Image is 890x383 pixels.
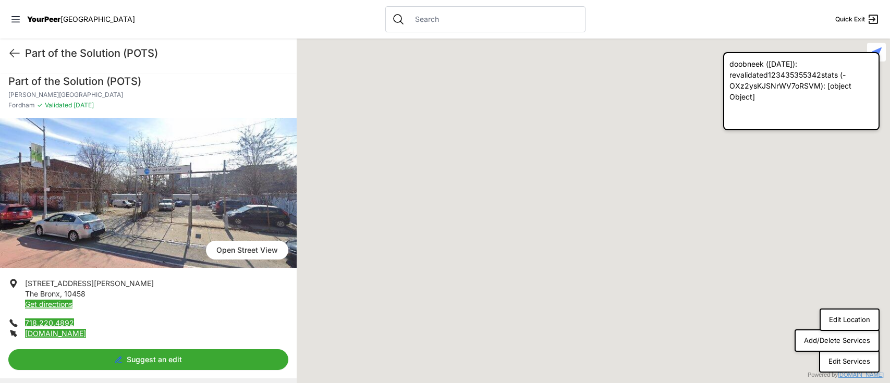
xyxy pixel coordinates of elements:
[835,13,880,26] a: Quick Exit
[25,279,154,288] span: [STREET_ADDRESS][PERSON_NAME]
[8,74,288,89] h1: Part of the Solution (POTS)
[835,15,865,23] span: Quick Exit
[768,70,821,79] a: 123435355342
[25,300,72,308] a: Get directions
[8,91,288,99] p: [PERSON_NAME][GEOGRAPHIC_DATA]
[60,15,135,23] span: [GEOGRAPHIC_DATA]
[45,101,72,109] span: Validated
[25,329,86,338] a: [DOMAIN_NAME]
[8,349,288,370] button: Suggest an edit
[795,329,880,352] button: Add/Delete Services
[37,101,43,109] span: ✓
[723,52,880,130] div: doobneek ([DATE]): revalidated stats (-OXz2ysKJSNrWV7oRSVM): [object Object]
[60,289,62,298] span: ,
[127,354,182,365] span: Suggest an edit
[25,46,288,60] h1: Part of the Solution (POTS)
[820,308,880,331] button: Edit Location
[808,370,884,379] div: Powered by
[206,241,288,260] a: Open Street View
[8,101,35,109] span: Fordham
[838,372,884,378] a: [DOMAIN_NAME]
[409,14,579,24] input: Search
[27,16,135,22] a: YourPeer[GEOGRAPHIC_DATA]
[72,101,94,109] span: [DATE]
[27,15,60,23] span: YourPeer
[64,289,86,298] span: 10458
[25,318,74,327] a: 718.220.4892
[819,350,880,373] button: Edit Services
[25,289,60,298] span: The Bronx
